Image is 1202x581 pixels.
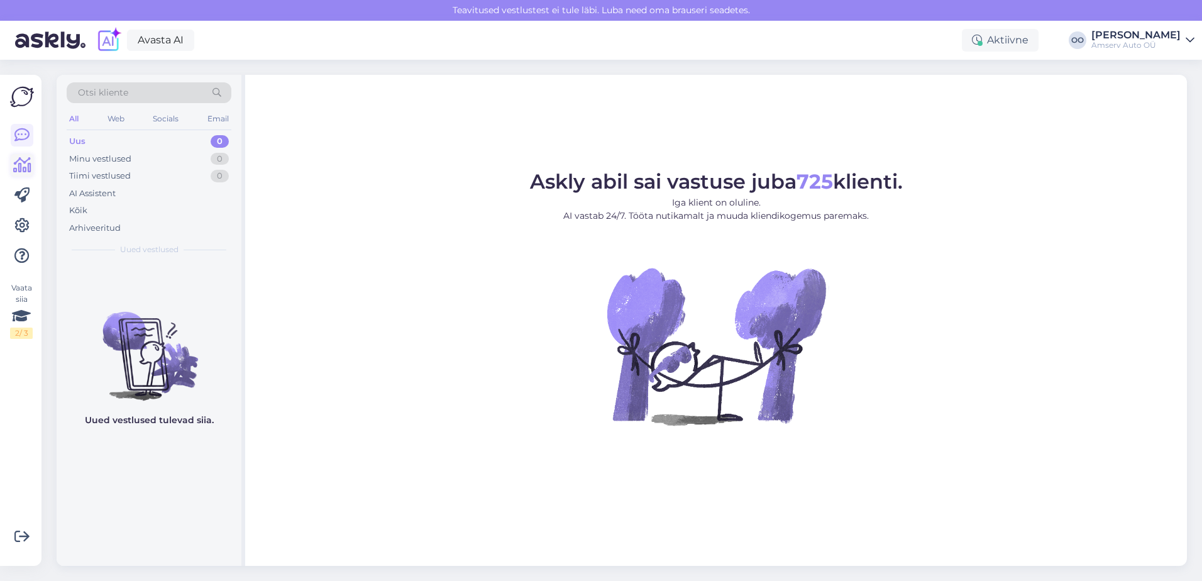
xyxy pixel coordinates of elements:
img: No Chat active [603,233,829,459]
span: Otsi kliente [78,86,128,99]
div: Arhiveeritud [69,222,121,235]
div: Tiimi vestlused [69,170,131,182]
b: 725 [797,169,833,194]
a: Avasta AI [127,30,194,51]
div: Vaata siia [10,282,33,339]
span: Uued vestlused [120,244,179,255]
div: 0 [211,135,229,148]
div: AI Assistent [69,187,116,200]
div: OO [1069,31,1086,49]
div: Web [105,111,127,127]
div: 0 [211,153,229,165]
div: Aktiivne [962,29,1039,52]
div: 2 / 3 [10,328,33,339]
span: Askly abil sai vastuse juba klienti. [530,169,903,194]
img: No chats [57,289,241,402]
p: Iga klient on oluline. AI vastab 24/7. Tööta nutikamalt ja muuda kliendikogemus paremaks. [530,196,903,223]
div: 0 [211,170,229,182]
div: Uus [69,135,85,148]
a: [PERSON_NAME]Amserv Auto OÜ [1091,30,1194,50]
div: Email [205,111,231,127]
img: explore-ai [96,27,122,53]
img: Askly Logo [10,85,34,109]
div: Amserv Auto OÜ [1091,40,1181,50]
div: All [67,111,81,127]
div: [PERSON_NAME] [1091,30,1181,40]
div: Minu vestlused [69,153,131,165]
p: Uued vestlused tulevad siia. [85,414,214,427]
div: Kõik [69,204,87,217]
div: Socials [150,111,181,127]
